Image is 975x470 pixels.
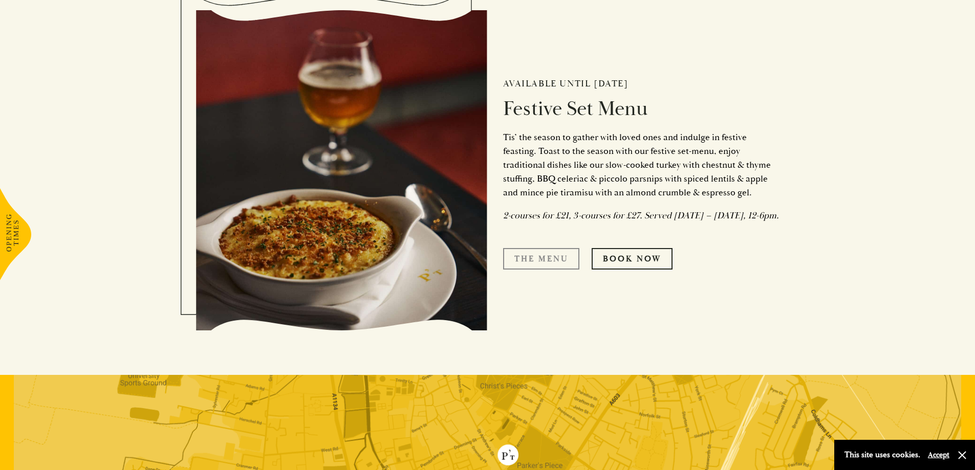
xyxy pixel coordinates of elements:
em: 2-courses for £21, 3-courses for £27. Served [DATE] – [DATE], 12-6pm. [503,210,779,221]
button: Accept [928,450,949,460]
p: Tis’ the season to gather with loved ones and indulge in festive feasting. Toast to the season wi... [503,130,779,199]
button: Close and accept [957,450,967,460]
p: This site uses cookies. [844,447,920,462]
a: The Menu [503,248,579,270]
h2: Available until [DATE] [503,78,779,89]
a: Book Now [592,248,673,270]
h2: Festive Set Menu [503,97,779,121]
